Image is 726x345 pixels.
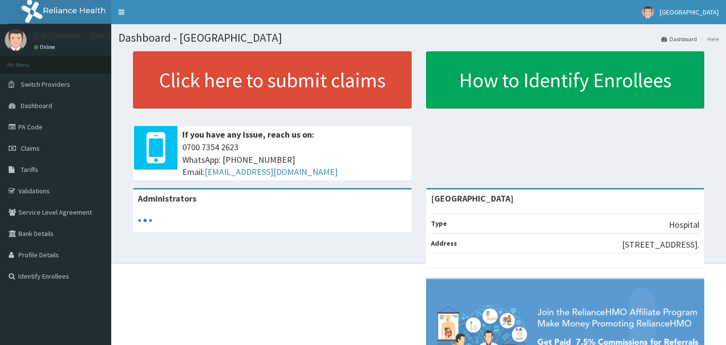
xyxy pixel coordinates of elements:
a: [EMAIL_ADDRESS][DOMAIN_NAME] [205,166,338,177]
a: Dashboard [661,35,697,43]
p: [GEOGRAPHIC_DATA] [34,31,114,40]
p: Hospital [669,219,699,231]
a: How to Identify Enrollees [426,51,705,109]
img: User Image [642,6,654,18]
b: If you have any issue, reach us on: [182,129,314,140]
span: Tariffs [21,165,38,174]
b: Type [431,219,447,228]
span: 0700 7354 2623 WhatsApp: [PHONE_NUMBER] Email: [182,141,407,178]
a: Online [34,44,57,50]
span: Dashboard [21,101,52,110]
span: Switch Providers [21,80,70,89]
svg: audio-loading [138,213,152,228]
span: [GEOGRAPHIC_DATA] [660,8,719,16]
b: Administrators [138,193,196,204]
li: Here [698,35,719,43]
img: User Image [5,29,27,51]
h1: Dashboard - [GEOGRAPHIC_DATA] [119,31,719,44]
span: Claims [21,144,40,153]
a: Click here to submit claims [133,51,412,109]
b: Address [431,239,457,248]
strong: [GEOGRAPHIC_DATA] [431,193,514,204]
p: [STREET_ADDRESS]. [622,238,699,251]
